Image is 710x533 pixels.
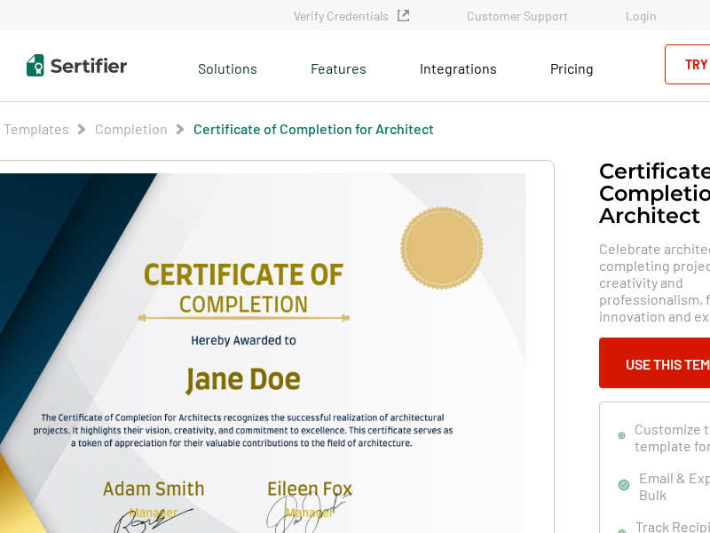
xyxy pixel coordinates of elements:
a: Completion [95,120,168,137]
span: Features [311,55,367,77]
span: Certificate of Completion​ for Architect [193,120,434,138]
a: Integrations [420,55,497,77]
a: Pricing [550,55,594,77]
a: Login [626,8,657,23]
a: Verify Credentials [294,8,409,23]
span: Completion [95,120,168,138]
img: Sertifier | Digital Credentialing Platform [27,54,127,76]
img: Verified [398,10,409,21]
span: Pricing [550,60,594,76]
a: Certificate of Completion​ for Architect [193,120,434,137]
span: Integrations [420,60,497,76]
a: Customer Support [467,8,568,23]
span: Solutions [198,55,257,77]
